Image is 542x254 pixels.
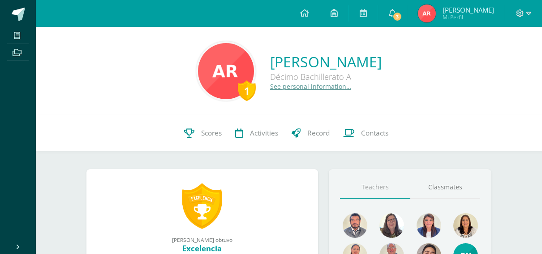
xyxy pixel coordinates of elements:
a: Activities [228,115,285,151]
img: faf5f5a2b7fe227ccba25f5665de0820.png [198,43,254,99]
div: [PERSON_NAME] obtuvo [95,236,310,243]
img: c9bcb59223d60cba950dd4d66ce03bcc.png [418,4,436,22]
div: Excelencia [95,243,310,254]
span: [PERSON_NAME] [443,5,494,14]
img: 876c69fb502899f7a2bc55a9ba2fa0e7.png [453,213,478,238]
div: 1 [238,80,256,101]
img: aefa6dbabf641819c41d1760b7b82962.png [417,213,441,238]
img: bd51737d0f7db0a37ff170fbd9075162.png [343,213,367,238]
a: Record [285,115,336,151]
span: Record [307,128,330,138]
a: Scores [177,115,228,151]
a: Teachers [340,176,410,199]
span: Activities [250,128,278,138]
a: Contacts [336,115,395,151]
div: Décimo Bachillerato A [270,71,382,82]
span: Scores [201,128,222,138]
span: 3 [392,12,402,22]
img: a4871f238fc6f9e1d7ed418e21754428.png [379,213,404,238]
span: Mi Perfil [443,13,494,21]
a: See personal information… [270,82,351,91]
a: Classmates [410,176,481,199]
a: [PERSON_NAME] [270,52,382,71]
span: Contacts [361,128,388,138]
